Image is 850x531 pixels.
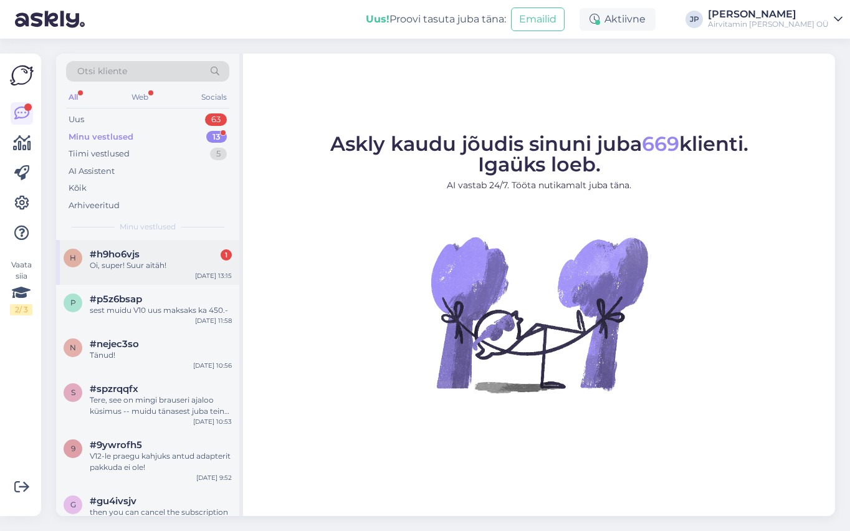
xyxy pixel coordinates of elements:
[196,473,232,482] div: [DATE] 9:52
[642,132,679,156] span: 669
[10,304,32,315] div: 2 / 3
[10,259,32,315] div: Vaata siia
[69,182,87,194] div: Kõik
[90,507,232,529] div: then you can cancel the subscription in the letter received
[90,451,232,473] div: V12-le praegu kahjuks antud adapterit pakkuda ei ole!
[70,500,76,509] span: g
[685,11,703,28] div: JP
[71,444,75,453] span: 9
[66,89,80,105] div: All
[580,8,656,31] div: Aktiivne
[69,199,120,212] div: Arhiveeritud
[90,305,232,316] div: sest muidu V10 uus maksaks ka 450.-
[193,417,232,426] div: [DATE] 10:53
[69,165,115,178] div: AI Assistent
[330,179,748,192] p: AI vastab 24/7. Tööta nutikamalt juba täna.
[77,65,127,78] span: Otsi kliente
[206,131,227,143] div: 13
[708,19,829,29] div: Airvitamin [PERSON_NAME] OÜ
[205,113,227,126] div: 63
[210,148,227,160] div: 5
[708,9,829,19] div: [PERSON_NAME]
[195,316,232,325] div: [DATE] 11:58
[70,298,76,307] span: p
[221,249,232,261] div: 1
[366,13,389,25] b: Uus!
[195,271,232,280] div: [DATE] 13:15
[90,350,232,361] div: Tänud!
[70,343,76,352] span: n
[330,132,748,176] span: Askly kaudu jõudis sinuni juba klienti. Igaüks loeb.
[70,253,76,262] span: h
[69,131,133,143] div: Minu vestlused
[90,439,142,451] span: #9ywrofh5
[708,9,843,29] a: [PERSON_NAME]Airvitamin [PERSON_NAME] OÜ
[10,64,34,87] img: Askly Logo
[511,7,565,31] button: Emailid
[69,148,130,160] div: Tiimi vestlused
[193,361,232,370] div: [DATE] 10:56
[71,388,75,397] span: s
[90,395,232,417] div: Tere, see on mingi brauseri ajaloo küsimus -- muidu tänasest juba teine hind
[129,89,151,105] div: Web
[120,221,176,232] span: Minu vestlused
[69,113,84,126] div: Uus
[90,249,140,260] span: #h9ho6vjs
[90,260,232,271] div: Oi, super! Suur aitäh!
[366,12,506,27] div: Proovi tasuta juba täna:
[90,294,142,305] span: #p5z6bsap
[427,202,651,426] img: No Chat active
[90,383,138,395] span: #spzrqqfx
[90,338,139,350] span: #nejec3so
[199,89,229,105] div: Socials
[90,495,136,507] span: #gu4ivsjv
